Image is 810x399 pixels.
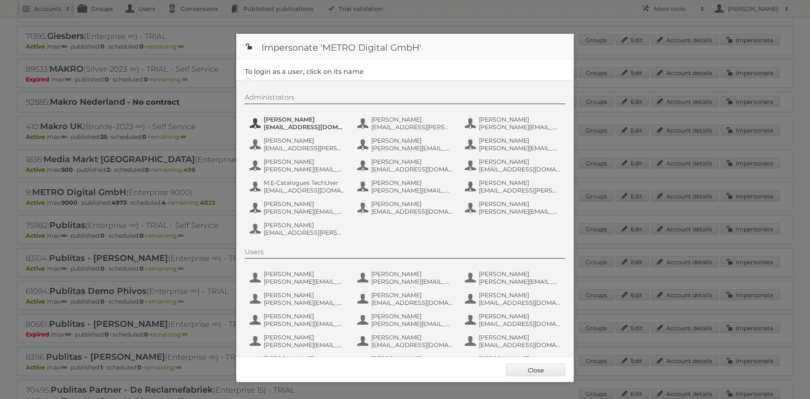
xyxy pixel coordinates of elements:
[249,220,348,237] button: [PERSON_NAME] [EMAIL_ADDRESS][PERSON_NAME][DOMAIN_NAME]
[249,333,348,350] button: [PERSON_NAME] [PERSON_NAME][EMAIL_ADDRESS][PERSON_NAME][DOMAIN_NAME]
[479,200,561,208] span: [PERSON_NAME]
[371,166,453,173] span: [EMAIL_ADDRESS][DOMAIN_NAME]
[245,68,364,76] legend: To login as a user, click on its name
[479,355,561,362] span: [PERSON_NAME]
[264,299,346,307] span: [PERSON_NAME][EMAIL_ADDRESS][PERSON_NAME][DOMAIN_NAME]
[479,341,561,349] span: [EMAIL_ADDRESS][DOMAIN_NAME]
[371,137,453,144] span: [PERSON_NAME]
[264,341,346,349] span: [PERSON_NAME][EMAIL_ADDRESS][PERSON_NAME][DOMAIN_NAME]
[479,312,561,320] span: [PERSON_NAME]
[479,158,561,166] span: [PERSON_NAME]
[479,116,561,123] span: [PERSON_NAME]
[371,320,453,328] span: [PERSON_NAME][EMAIL_ADDRESS][DOMAIN_NAME]
[371,200,453,208] span: [PERSON_NAME]
[479,278,561,285] span: [PERSON_NAME][EMAIL_ADDRESS][PERSON_NAME][DOMAIN_NAME]
[479,334,561,341] span: [PERSON_NAME]
[479,144,561,152] span: [PERSON_NAME][EMAIL_ADDRESS][PERSON_NAME][DOMAIN_NAME]
[479,179,561,187] span: [PERSON_NAME]
[356,269,456,286] button: [PERSON_NAME] [PERSON_NAME][EMAIL_ADDRESS][PERSON_NAME][DOMAIN_NAME]
[356,115,456,132] button: [PERSON_NAME] [EMAIL_ADDRESS][PERSON_NAME][DOMAIN_NAME]
[479,291,561,299] span: [PERSON_NAME]
[249,157,348,174] button: [PERSON_NAME] [PERSON_NAME][EMAIL_ADDRESS][DOMAIN_NAME]
[264,229,346,236] span: [EMAIL_ADDRESS][PERSON_NAME][DOMAIN_NAME]
[264,158,346,166] span: [PERSON_NAME]
[249,290,348,307] button: [PERSON_NAME] [PERSON_NAME][EMAIL_ADDRESS][PERSON_NAME][DOMAIN_NAME]
[371,179,453,187] span: [PERSON_NAME]
[479,137,561,144] span: [PERSON_NAME]
[249,115,348,132] button: [PERSON_NAME] [EMAIL_ADDRESS][DOMAIN_NAME]
[371,144,453,152] span: [PERSON_NAME][EMAIL_ADDRESS][PERSON_NAME][DOMAIN_NAME]
[264,334,346,341] span: [PERSON_NAME]
[371,341,453,349] span: [EMAIL_ADDRESS][DOMAIN_NAME]
[464,312,563,328] button: [PERSON_NAME] [EMAIL_ADDRESS][DOMAIN_NAME]
[371,312,453,320] span: [PERSON_NAME]
[464,115,563,132] button: [PERSON_NAME] [PERSON_NAME][EMAIL_ADDRESS][PERSON_NAME][DOMAIN_NAME]
[264,137,346,144] span: [PERSON_NAME]
[249,312,348,328] button: [PERSON_NAME] [PERSON_NAME][EMAIL_ADDRESS][PERSON_NAME][DOMAIN_NAME]
[264,123,346,131] span: [EMAIL_ADDRESS][DOMAIN_NAME]
[479,320,561,328] span: [EMAIL_ADDRESS][DOMAIN_NAME]
[464,354,563,371] button: [PERSON_NAME] [PERSON_NAME][EMAIL_ADDRESS][PERSON_NAME][DOMAIN_NAME]
[371,208,453,215] span: [EMAIL_ADDRESS][DOMAIN_NAME]
[464,178,563,195] button: [PERSON_NAME] [EMAIL_ADDRESS][PERSON_NAME][DOMAIN_NAME]
[249,178,348,195] button: M.E-Catalogues TechUser [EMAIL_ADDRESS][DOMAIN_NAME]
[264,320,346,328] span: [PERSON_NAME][EMAIL_ADDRESS][PERSON_NAME][DOMAIN_NAME]
[356,333,456,350] button: [PERSON_NAME] [EMAIL_ADDRESS][DOMAIN_NAME]
[479,187,561,194] span: [EMAIL_ADDRESS][PERSON_NAME][DOMAIN_NAME]
[371,270,453,278] span: [PERSON_NAME]
[464,269,563,286] button: [PERSON_NAME] [PERSON_NAME][EMAIL_ADDRESS][PERSON_NAME][DOMAIN_NAME]
[264,270,346,278] span: [PERSON_NAME]
[264,200,346,208] span: [PERSON_NAME]
[249,199,348,216] button: [PERSON_NAME] [PERSON_NAME][EMAIL_ADDRESS][DOMAIN_NAME]
[371,187,453,194] span: [PERSON_NAME][EMAIL_ADDRESS][PERSON_NAME][DOMAIN_NAME]
[464,290,563,307] button: [PERSON_NAME] [EMAIL_ADDRESS][DOMAIN_NAME]
[371,158,453,166] span: [PERSON_NAME]
[479,123,561,131] span: [PERSON_NAME][EMAIL_ADDRESS][PERSON_NAME][DOMAIN_NAME]
[464,333,563,350] button: [PERSON_NAME] [EMAIL_ADDRESS][DOMAIN_NAME]
[356,157,456,174] button: [PERSON_NAME] [EMAIL_ADDRESS][DOMAIN_NAME]
[249,136,348,153] button: [PERSON_NAME] [EMAIL_ADDRESS][PERSON_NAME][DOMAIN_NAME]
[371,299,453,307] span: [EMAIL_ADDRESS][DOMAIN_NAME]
[371,355,453,362] span: [PERSON_NAME]
[371,334,453,341] span: [PERSON_NAME]
[356,354,456,371] button: [PERSON_NAME] [PERSON_NAME][EMAIL_ADDRESS][PERSON_NAME][DOMAIN_NAME]
[356,199,456,216] button: [PERSON_NAME] [EMAIL_ADDRESS][DOMAIN_NAME]
[356,312,456,328] button: [PERSON_NAME] [PERSON_NAME][EMAIL_ADDRESS][DOMAIN_NAME]
[264,187,346,194] span: [EMAIL_ADDRESS][DOMAIN_NAME]
[264,312,346,320] span: [PERSON_NAME]
[371,291,453,299] span: [PERSON_NAME]
[371,116,453,123] span: [PERSON_NAME]
[356,136,456,153] button: [PERSON_NAME] [PERSON_NAME][EMAIL_ADDRESS][PERSON_NAME][DOMAIN_NAME]
[464,136,563,153] button: [PERSON_NAME] [PERSON_NAME][EMAIL_ADDRESS][PERSON_NAME][DOMAIN_NAME]
[264,116,346,123] span: [PERSON_NAME]
[264,221,346,229] span: [PERSON_NAME]
[264,166,346,173] span: [PERSON_NAME][EMAIL_ADDRESS][DOMAIN_NAME]
[506,364,565,376] a: Close
[249,354,348,371] button: [PERSON_NAME] [EMAIL_ADDRESS][PERSON_NAME][DOMAIN_NAME]
[249,269,348,286] button: [PERSON_NAME] [PERSON_NAME][EMAIL_ADDRESS][PERSON_NAME][PERSON_NAME][DOMAIN_NAME]
[464,199,563,216] button: [PERSON_NAME] [PERSON_NAME][EMAIL_ADDRESS][PERSON_NAME][DOMAIN_NAME]
[479,166,561,173] span: [EMAIL_ADDRESS][DOMAIN_NAME]
[371,278,453,285] span: [PERSON_NAME][EMAIL_ADDRESS][PERSON_NAME][DOMAIN_NAME]
[264,278,346,285] span: [PERSON_NAME][EMAIL_ADDRESS][PERSON_NAME][PERSON_NAME][DOMAIN_NAME]
[264,208,346,215] span: [PERSON_NAME][EMAIL_ADDRESS][DOMAIN_NAME]
[264,355,346,362] span: [PERSON_NAME]
[371,123,453,131] span: [EMAIL_ADDRESS][PERSON_NAME][DOMAIN_NAME]
[479,299,561,307] span: [EMAIL_ADDRESS][DOMAIN_NAME]
[479,208,561,215] span: [PERSON_NAME][EMAIL_ADDRESS][PERSON_NAME][DOMAIN_NAME]
[264,291,346,299] span: [PERSON_NAME]
[236,34,574,59] h1: Impersonate 'METRO Digital GmbH'
[245,93,565,104] div: Administrators
[464,157,563,174] button: [PERSON_NAME] [EMAIL_ADDRESS][DOMAIN_NAME]
[264,144,346,152] span: [EMAIL_ADDRESS][PERSON_NAME][DOMAIN_NAME]
[245,248,565,259] div: Users
[356,290,456,307] button: [PERSON_NAME] [EMAIL_ADDRESS][DOMAIN_NAME]
[356,178,456,195] button: [PERSON_NAME] [PERSON_NAME][EMAIL_ADDRESS][PERSON_NAME][DOMAIN_NAME]
[264,179,346,187] span: M.E-Catalogues TechUser
[479,270,561,278] span: [PERSON_NAME]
